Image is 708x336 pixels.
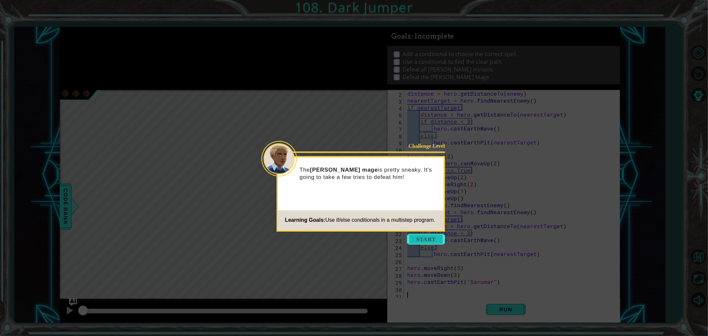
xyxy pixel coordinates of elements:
p: The is pretty sneaky. It's going to take a few tries to defeat him! [300,166,439,181]
div: Challenge Level [403,142,445,149]
span: Use if/else conditionals in a multistep program. [325,217,435,223]
strong: [PERSON_NAME] mage [310,167,378,173]
span: Learning Goals: [285,217,326,223]
button: Start [407,234,445,244]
